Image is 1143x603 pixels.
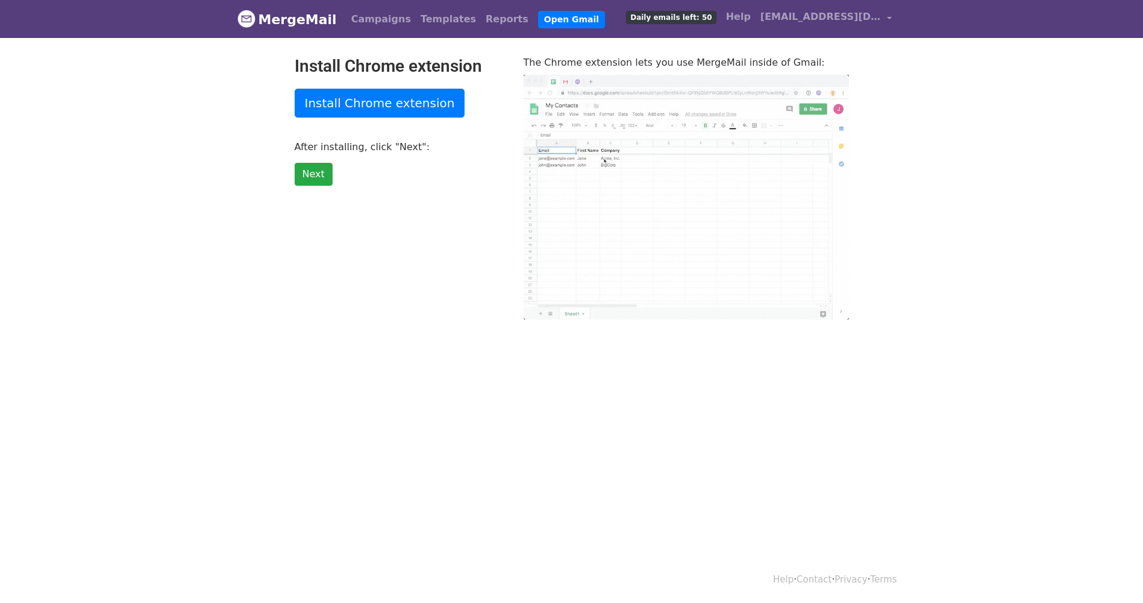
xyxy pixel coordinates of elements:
[721,5,756,29] a: Help
[870,574,897,585] a: Terms
[621,5,721,29] a: Daily emails left: 50
[756,5,897,33] a: [EMAIL_ADDRESS][DOMAIN_NAME]
[524,56,849,69] p: The Chrome extension lets you use MergeMail inside of Gmail:
[1083,545,1143,603] iframe: Chat Widget
[295,89,465,118] a: Install Chrome extension
[835,574,867,585] a: Privacy
[295,163,333,186] a: Next
[760,10,881,24] span: [EMAIL_ADDRESS][DOMAIN_NAME]
[538,11,605,28] a: Open Gmail
[237,7,337,32] a: MergeMail
[626,11,716,24] span: Daily emails left: 50
[481,7,533,31] a: Reports
[295,56,506,77] h2: Install Chrome extension
[773,574,794,585] a: Help
[237,10,255,28] img: MergeMail logo
[346,7,416,31] a: Campaigns
[416,7,481,31] a: Templates
[295,140,506,153] p: After installing, click "Next":
[797,574,831,585] a: Contact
